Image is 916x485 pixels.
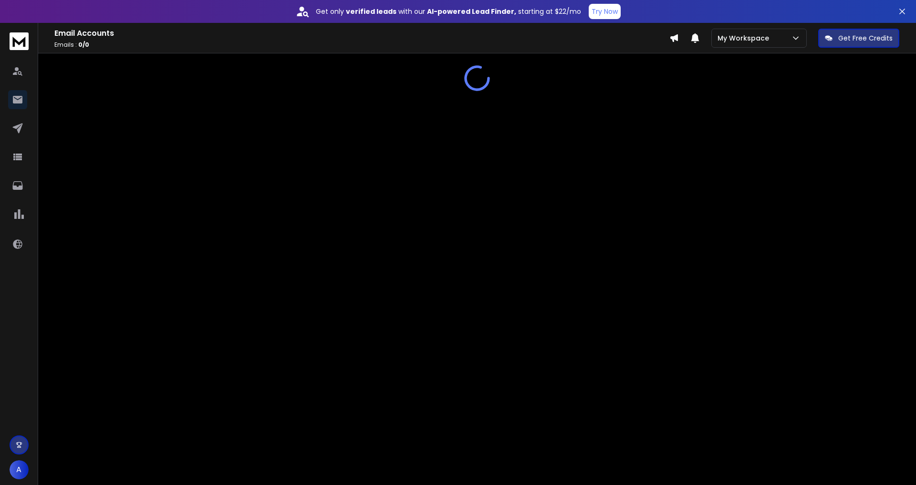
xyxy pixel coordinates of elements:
p: Get only with our starting at $22/mo [316,7,581,16]
h1: Email Accounts [54,28,669,39]
img: logo [10,32,29,50]
p: Emails : [54,41,669,49]
button: Get Free Credits [818,29,899,48]
p: My Workspace [718,33,773,43]
p: Try Now [592,7,618,16]
button: A [10,460,29,479]
span: 0 / 0 [78,41,89,49]
strong: verified leads [346,7,396,16]
strong: AI-powered Lead Finder, [427,7,516,16]
p: Get Free Credits [838,33,893,43]
button: Try Now [589,4,621,19]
